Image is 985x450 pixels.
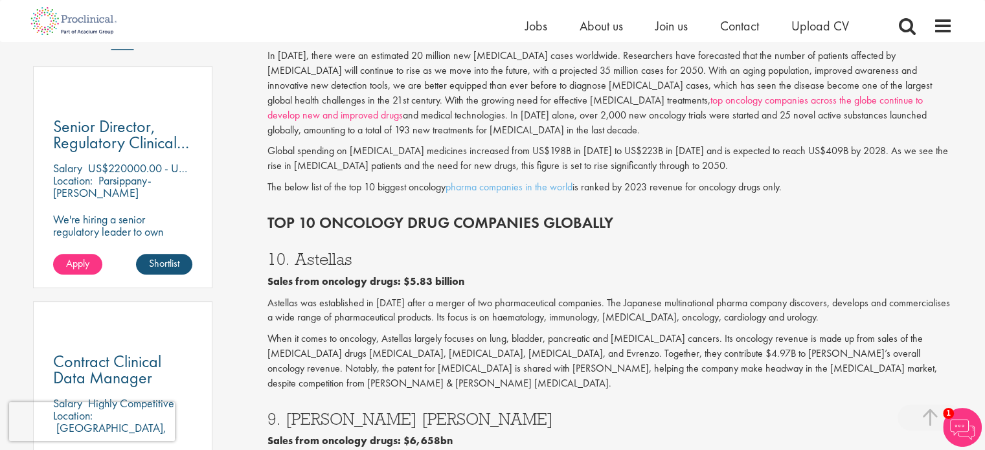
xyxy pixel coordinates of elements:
span: Location: [53,173,93,188]
a: Jobs [525,17,547,34]
p: Global spending on [MEDICAL_DATA] medicines increased from US$198B in [DATE] to US$223B in [DATE]... [267,144,953,174]
a: Shortlist [136,254,192,275]
a: Senior Director, Regulatory Clinical Strategy [53,118,193,151]
a: pharma companies in the world [446,180,572,194]
span: Contract Clinical Data Manager [53,350,161,388]
p: We're hiring a senior regulatory leader to own clinical stage strategy across multiple programs. [53,213,193,262]
a: Upload CV [791,17,849,34]
b: Sales from oncology drugs: $6,658bn [267,434,453,447]
a: Contract Clinical Data Manager [53,354,193,386]
p: In [DATE], there were an estimated 20 million new [MEDICAL_DATA] cases worldwide. Researchers hav... [267,49,953,137]
a: Contact [720,17,759,34]
p: When it comes to oncology, Astellas largely focuses on lung, bladder, pancreatic and [MEDICAL_DAT... [267,332,953,390]
h2: Top 10 Oncology drug companies globally [267,214,953,231]
p: The below list of the top 10 biggest oncology is ranked by 2023 revenue for oncology drugs only. [267,180,953,195]
a: Apply [53,254,102,275]
img: Chatbot [943,408,982,447]
p: US$220000.00 - US$265000 per annum + Highly Competitive Salary [88,161,407,175]
span: Senior Director, Regulatory Clinical Strategy [53,115,189,170]
a: About us [580,17,623,34]
span: Salary [53,161,82,175]
iframe: reCAPTCHA [9,402,175,441]
h3: 10. Astellas [267,251,953,267]
span: 1 [943,408,954,419]
h3: 9. [PERSON_NAME] [PERSON_NAME] [267,411,953,427]
a: Join us [655,17,688,34]
a: top oncology companies across the globe continue to develop new and improved drugs [267,93,923,122]
p: Parsippany-[PERSON_NAME][GEOGRAPHIC_DATA], [GEOGRAPHIC_DATA] [53,173,163,225]
b: Sales from oncology drugs: $5.83 billion [267,275,464,288]
p: Astellas was established in [DATE] after a merger of two pharmaceutical companies. The Japanese m... [267,296,953,326]
span: Apply [66,256,89,270]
